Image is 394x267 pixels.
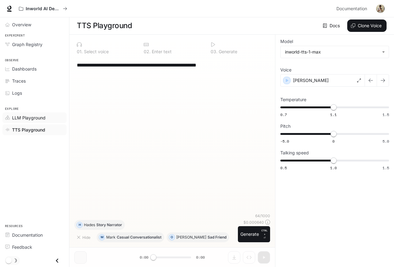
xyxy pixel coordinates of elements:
button: HHadesStory Narrator [74,220,125,230]
p: 0 3 . [211,50,217,54]
button: All workspaces [16,2,70,15]
p: Story Narrator [96,223,122,227]
button: User avatar [374,2,387,15]
p: Temperature [280,97,306,102]
button: Hide [74,232,94,242]
div: O [169,232,175,242]
button: Close drawer [50,254,64,267]
a: Docs [322,19,342,32]
span: Traces [12,78,26,84]
span: Dark mode toggle [6,257,12,264]
p: $ 0.000640 [243,220,264,225]
span: LLM Playground [12,114,46,121]
span: -5.0 [280,139,289,144]
img: User avatar [376,4,385,13]
span: Graph Registry [12,41,42,48]
a: Feedback [2,242,67,252]
button: MMarkCasual Conversationalist [97,232,164,242]
span: Feedback [12,244,32,250]
button: Clone Voice [347,19,387,32]
a: Documentation [2,230,67,240]
div: inworld-tts-1-max [285,49,379,55]
span: 1.5 [383,112,389,117]
span: TTS Playground [12,127,45,133]
p: Voice [280,68,291,72]
span: 0.5 [280,165,287,170]
p: Model [280,39,293,44]
p: ⏎ [261,229,268,240]
p: Pitch [280,124,291,128]
p: Enter text [151,50,172,54]
p: Select voice [83,50,109,54]
span: 1.0 [330,165,337,170]
a: LLM Playground [2,112,67,123]
a: Logs [2,88,67,98]
span: 0 [332,139,335,144]
p: 0 2 . [144,50,151,54]
h1: TTS Playground [77,19,132,32]
p: Inworld AI Demos [26,6,60,11]
button: GenerateCTRL +⏎ [238,226,270,242]
button: O[PERSON_NAME]Sad Friend [167,232,229,242]
p: Talking speed [280,151,309,155]
a: Traces [2,75,67,86]
a: Graph Registry [2,39,67,50]
span: 1.1 [330,112,337,117]
p: Casual Conversationalist [117,235,161,239]
span: 0.7 [280,112,287,117]
div: inworld-tts-1-max [281,46,389,58]
div: M [99,232,105,242]
span: Documentation [12,232,43,238]
div: H [77,220,82,230]
span: Logs [12,90,22,96]
p: Hades [84,223,95,227]
p: [PERSON_NAME] [293,77,329,84]
p: Generate [217,50,237,54]
p: CTRL + [261,229,268,236]
a: TTS Playground [2,124,67,135]
p: 64 / 1000 [255,213,270,218]
span: 5.0 [383,139,389,144]
p: Sad Friend [208,235,226,239]
p: [PERSON_NAME] [176,235,206,239]
span: Dashboards [12,66,37,72]
span: Overview [12,21,31,28]
p: Mark [106,235,116,239]
a: Overview [2,19,67,30]
a: Dashboards [2,63,67,74]
span: 1.5 [383,165,389,170]
a: Documentation [334,2,372,15]
p: 0 1 . [77,50,83,54]
span: Documentation [336,5,367,13]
